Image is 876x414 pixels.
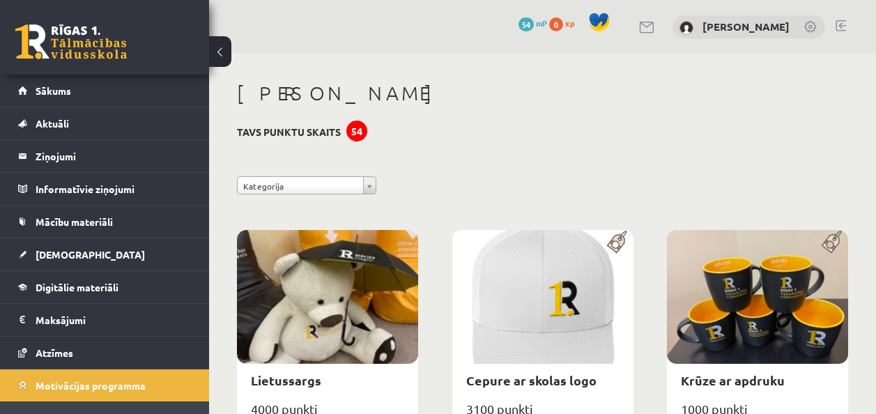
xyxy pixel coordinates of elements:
[817,230,848,254] img: Populāra prece
[36,173,192,205] legend: Informatīvie ziņojumi
[679,21,693,35] img: Selina Zaglula
[36,248,145,261] span: [DEMOGRAPHIC_DATA]
[18,107,192,139] a: Aktuāli
[243,177,358,195] span: Kategorija
[15,24,127,59] a: Rīgas 1. Tālmācības vidusskola
[518,17,547,29] a: 54 mP
[36,84,71,97] span: Sākums
[36,117,69,130] span: Aktuāli
[702,20,790,33] a: [PERSON_NAME]
[36,346,73,359] span: Atzīmes
[36,215,113,228] span: Mācību materiāli
[536,17,547,29] span: mP
[36,140,192,172] legend: Ziņojumi
[18,271,192,303] a: Digitālie materiāli
[251,372,321,388] a: Lietussargs
[18,369,192,401] a: Motivācijas programma
[18,304,192,336] a: Maksājumi
[346,121,367,141] div: 54
[681,372,785,388] a: Krūze ar apdruku
[18,238,192,270] a: [DEMOGRAPHIC_DATA]
[36,379,146,392] span: Motivācijas programma
[466,372,597,388] a: Cepure ar skolas logo
[18,173,192,205] a: Informatīvie ziņojumi
[237,176,376,194] a: Kategorija
[602,230,633,254] img: Populāra prece
[18,206,192,238] a: Mācību materiāli
[565,17,574,29] span: xp
[18,140,192,172] a: Ziņojumi
[549,17,563,31] span: 0
[18,337,192,369] a: Atzīmes
[237,82,848,105] h1: [PERSON_NAME]
[549,17,581,29] a: 0 xp
[18,75,192,107] a: Sākums
[36,304,192,336] legend: Maksājumi
[518,17,534,31] span: 54
[36,281,118,293] span: Digitālie materiāli
[237,126,341,138] h3: Tavs punktu skaits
